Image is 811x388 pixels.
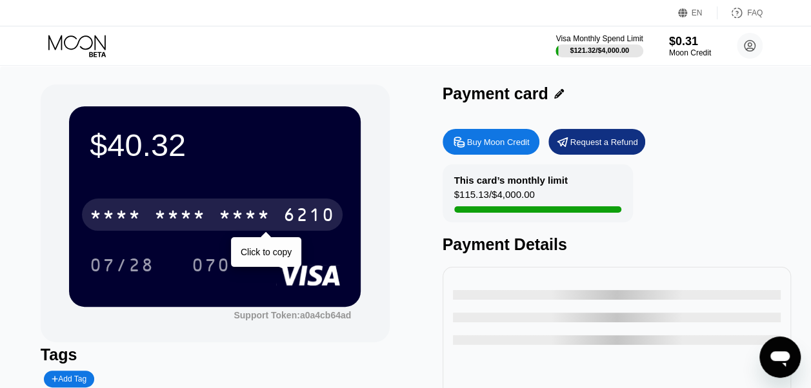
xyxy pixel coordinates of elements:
[570,46,629,54] div: $121.32 / $4,000.00
[678,6,717,19] div: EN
[669,35,711,48] div: $0.31
[90,127,340,163] div: $40.32
[467,137,530,148] div: Buy Moon Credit
[717,6,763,19] div: FAQ
[570,137,638,148] div: Request a Refund
[44,371,94,387] div: Add Tag
[241,247,292,257] div: Click to copy
[283,206,335,227] div: 6210
[669,35,711,57] div: $0.31Moon Credit
[556,34,643,43] div: Visa Monthly Spend Limit
[443,84,548,103] div: Payment card
[41,345,390,364] div: Tags
[454,189,535,206] div: $115.13 / $4,000.00
[759,336,801,378] iframe: Button to launch messaging window
[80,249,164,281] div: 07/28
[556,34,643,57] div: Visa Monthly Spend Limit$121.32/$4,000.00
[443,129,539,155] div: Buy Moon Credit
[454,175,568,186] div: This card’s monthly limit
[443,235,792,254] div: Payment Details
[52,374,86,383] div: Add Tag
[692,8,703,17] div: EN
[182,249,240,281] div: 070
[747,8,763,17] div: FAQ
[192,257,230,277] div: 070
[90,257,154,277] div: 07/28
[548,129,645,155] div: Request a Refund
[234,310,351,320] div: Support Token: a0a4cb64ad
[234,310,351,320] div: Support Token:a0a4cb64ad
[669,48,711,57] div: Moon Credit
